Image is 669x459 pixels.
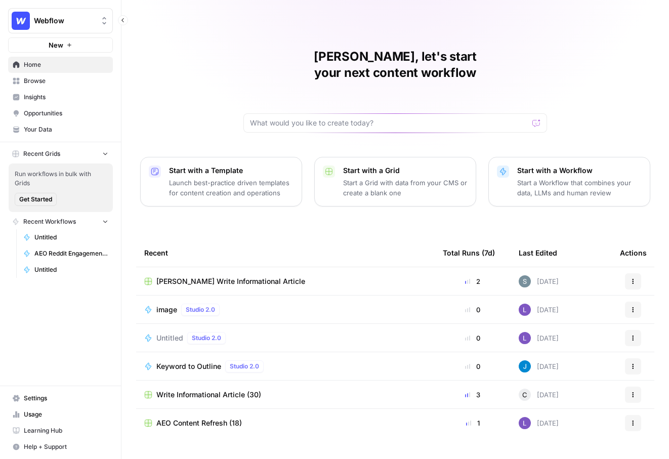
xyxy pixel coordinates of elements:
div: [DATE] [519,304,559,316]
span: New [49,40,63,50]
button: Start with a TemplateLaunch best-practice driven templates for content creation and operations [140,157,302,206]
div: 2 [443,276,503,286]
a: Home [8,57,113,73]
span: Usage [24,410,108,419]
a: Untitled [19,229,113,245]
a: Insights [8,89,113,105]
div: Last Edited [519,239,557,267]
p: Start with a Template [169,165,294,176]
img: Webflow Logo [12,12,30,30]
div: [DATE] [519,360,559,372]
button: Help + Support [8,439,113,455]
img: rn7sh892ioif0lo51687sih9ndqw [519,417,531,429]
span: Studio 2.0 [230,362,259,371]
span: Insights [24,93,108,102]
span: AEO Reddit Engagement - Fork [34,249,108,258]
span: Untitled [34,233,108,242]
img: w7f6q2jfcebns90hntjxsl93h3td [519,275,531,287]
img: z620ml7ie90s7uun3xptce9f0frp [519,360,531,372]
div: [DATE] [519,332,559,344]
p: Launch best-practice driven templates for content creation and operations [169,178,294,198]
p: Start with a Workflow [517,165,642,176]
a: Learning Hub [8,423,113,439]
div: Total Runs (7d) [443,239,495,267]
span: Help + Support [24,442,108,451]
img: rn7sh892ioif0lo51687sih9ndqw [519,304,531,316]
a: AEO Reddit Engagement - Fork [19,245,113,262]
a: [PERSON_NAME] Write Informational Article [144,276,427,286]
span: Recent Grids [23,149,60,158]
a: imageStudio 2.0 [144,304,427,316]
div: [DATE] [519,389,559,401]
a: Write Informational Article (30) [144,390,427,400]
a: Untitled [19,262,113,278]
input: What would you like to create today? [250,118,528,128]
span: Recent Workflows [23,217,76,226]
span: Studio 2.0 [192,333,221,343]
span: Get Started [19,195,52,204]
a: Browse [8,73,113,89]
span: Settings [24,394,108,403]
button: Start with a WorkflowStart a Workflow that combines your data, LLMs and human review [488,157,650,206]
div: 3 [443,390,503,400]
span: image [156,305,177,315]
span: Run workflows in bulk with Grids [15,170,107,188]
div: Actions [620,239,647,267]
span: Home [24,60,108,69]
div: 1 [443,418,503,428]
div: [DATE] [519,275,559,287]
p: Start with a Grid [343,165,468,176]
span: Your Data [24,125,108,134]
img: rn7sh892ioif0lo51687sih9ndqw [519,332,531,344]
a: UntitledStudio 2.0 [144,332,427,344]
button: Get Started [15,193,57,206]
span: AEO Content Refresh (18) [156,418,242,428]
button: New [8,37,113,53]
span: [PERSON_NAME] Write Informational Article [156,276,305,286]
span: Untitled [34,265,108,274]
a: AEO Content Refresh (18) [144,418,427,428]
span: Studio 2.0 [186,305,215,314]
div: Recent [144,239,427,267]
span: Opportunities [24,109,108,118]
p: Start a Grid with data from your CMS or create a blank one [343,178,468,198]
span: C [522,390,527,400]
span: Untitled [156,333,183,343]
p: Start a Workflow that combines your data, LLMs and human review [517,178,642,198]
span: Learning Hub [24,426,108,435]
button: Workspace: Webflow [8,8,113,33]
span: Keyword to Outline [156,361,221,371]
button: Start with a GridStart a Grid with data from your CMS or create a blank one [314,157,476,206]
a: Keyword to OutlineStudio 2.0 [144,360,427,372]
span: Webflow [34,16,95,26]
a: Your Data [8,121,113,138]
a: Opportunities [8,105,113,121]
div: [DATE] [519,417,559,429]
a: Settings [8,390,113,406]
button: Recent Grids [8,146,113,161]
span: Write Informational Article (30) [156,390,261,400]
div: 0 [443,361,503,371]
span: Browse [24,76,108,86]
div: 0 [443,305,503,315]
div: 0 [443,333,503,343]
button: Recent Workflows [8,214,113,229]
a: Usage [8,406,113,423]
h1: [PERSON_NAME], let's start your next content workflow [243,49,547,81]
